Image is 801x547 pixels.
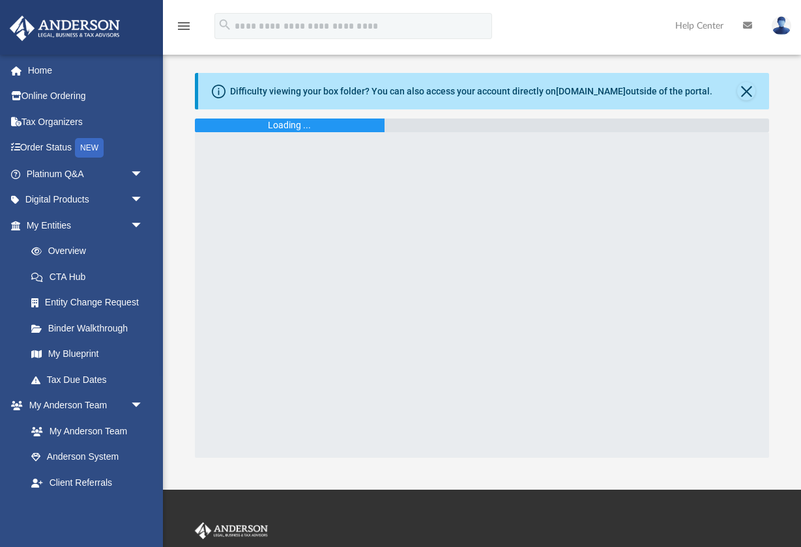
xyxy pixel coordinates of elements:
a: Online Ordering [9,83,163,109]
a: CTA Hub [18,264,163,290]
a: Digital Productsarrow_drop_down [9,187,163,213]
a: Binder Walkthrough [18,315,163,341]
a: My Entitiesarrow_drop_down [9,212,163,238]
a: My Anderson Team [18,418,150,444]
a: My Blueprint [18,341,156,367]
span: arrow_drop_down [130,187,156,214]
a: [DOMAIN_NAME] [556,86,626,96]
span: arrow_drop_down [130,496,156,522]
a: Home [9,57,163,83]
a: Client Referrals [18,470,156,496]
a: Tax Organizers [9,109,163,135]
a: Overview [18,238,163,264]
button: Close [737,82,755,100]
div: Difficulty viewing your box folder? You can also access your account directly on outside of the p... [230,85,712,98]
a: Tax Due Dates [18,367,163,393]
i: menu [176,18,192,34]
a: menu [176,25,192,34]
div: NEW [75,138,104,158]
a: My Documentsarrow_drop_down [9,496,156,522]
a: Anderson System [18,444,156,470]
span: arrow_drop_down [130,161,156,188]
i: search [218,18,232,32]
a: Order StatusNEW [9,135,163,161]
div: Loading ... [268,119,311,132]
span: arrow_drop_down [130,393,156,419]
a: My Anderson Teamarrow_drop_down [9,393,156,419]
a: Entity Change Request [18,290,163,316]
span: arrow_drop_down [130,212,156,239]
img: Anderson Advisors Platinum Portal [192,522,270,539]
a: Platinum Q&Aarrow_drop_down [9,161,163,187]
img: Anderson Advisors Platinum Portal [6,16,124,41]
img: User Pic [772,16,791,35]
